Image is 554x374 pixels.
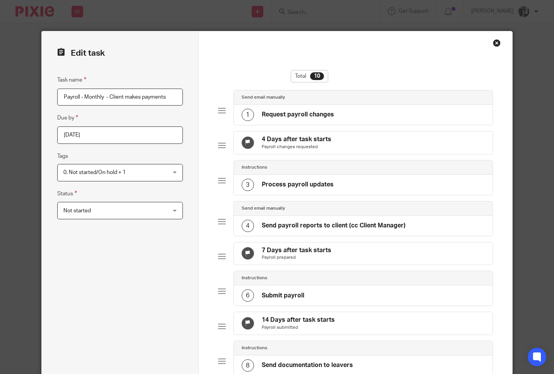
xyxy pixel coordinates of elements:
h4: Instructions [242,275,267,281]
h2: Edit task [57,47,182,60]
p: Payroll changes requested [262,144,331,150]
div: 6 [242,289,254,302]
h4: Send email manually [242,94,285,101]
h4: 14 Days after task starts [262,316,335,324]
label: Tags [57,152,68,160]
div: 4 [242,220,254,232]
div: Total [291,70,328,82]
p: Payroll submitted [262,324,335,331]
div: 10 [310,72,324,80]
p: Payroll prepared [262,254,331,261]
h4: Send email manually [242,205,285,212]
h4: Send payroll reports to client (cc Client Manager) [262,222,406,230]
label: Task name [57,75,86,84]
span: Not started [63,208,91,213]
h4: 7 Days after task starts [262,246,331,254]
h4: Process payroll updates [262,181,334,189]
div: 3 [242,179,254,191]
h4: Instructions [242,345,267,351]
h4: Request payroll changes [262,111,334,119]
div: 1 [242,109,254,121]
h4: Submit payroll [262,292,304,300]
div: 8 [242,359,254,372]
label: Status [57,189,77,198]
input: Pick a date [57,126,182,144]
h4: 4 Days after task starts [262,135,331,143]
h4: Instructions [242,164,267,171]
span: 0. Not started/On hold + 1 [63,170,126,175]
label: Due by [57,113,78,122]
h4: Send documentation to leavers [262,361,353,369]
div: Close this dialog window [493,39,501,47]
